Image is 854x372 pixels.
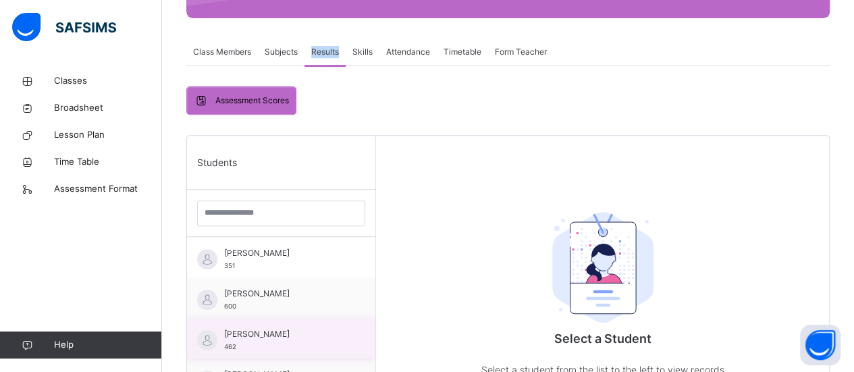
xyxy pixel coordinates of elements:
[193,46,251,58] span: Class Members
[481,329,724,348] p: Select a Student
[54,338,161,352] span: Help
[197,249,217,269] img: default.svg
[352,46,373,58] span: Skills
[224,288,345,300] span: [PERSON_NAME]
[12,13,116,41] img: safsims
[197,330,217,350] img: default.svg
[495,46,547,58] span: Form Teacher
[224,302,236,310] span: 600
[54,182,162,196] span: Assessment Format
[197,155,237,169] span: Students
[54,74,162,88] span: Classes
[224,262,235,269] span: 351
[386,46,430,58] span: Attendance
[54,128,162,142] span: Lesson Plan
[215,95,289,107] span: Assessment Scores
[54,155,162,169] span: Time Table
[800,325,840,365] button: Open asap
[224,328,345,340] span: [PERSON_NAME]
[481,178,724,205] div: Select a Student
[265,46,298,58] span: Subjects
[311,46,339,58] span: Results
[552,212,653,323] img: student.207b5acb3037b72b59086e8b1a17b1d0.svg
[444,46,481,58] span: Timetable
[224,343,236,350] span: 462
[224,247,345,259] span: [PERSON_NAME]
[197,290,217,310] img: default.svg
[54,101,162,115] span: Broadsheet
